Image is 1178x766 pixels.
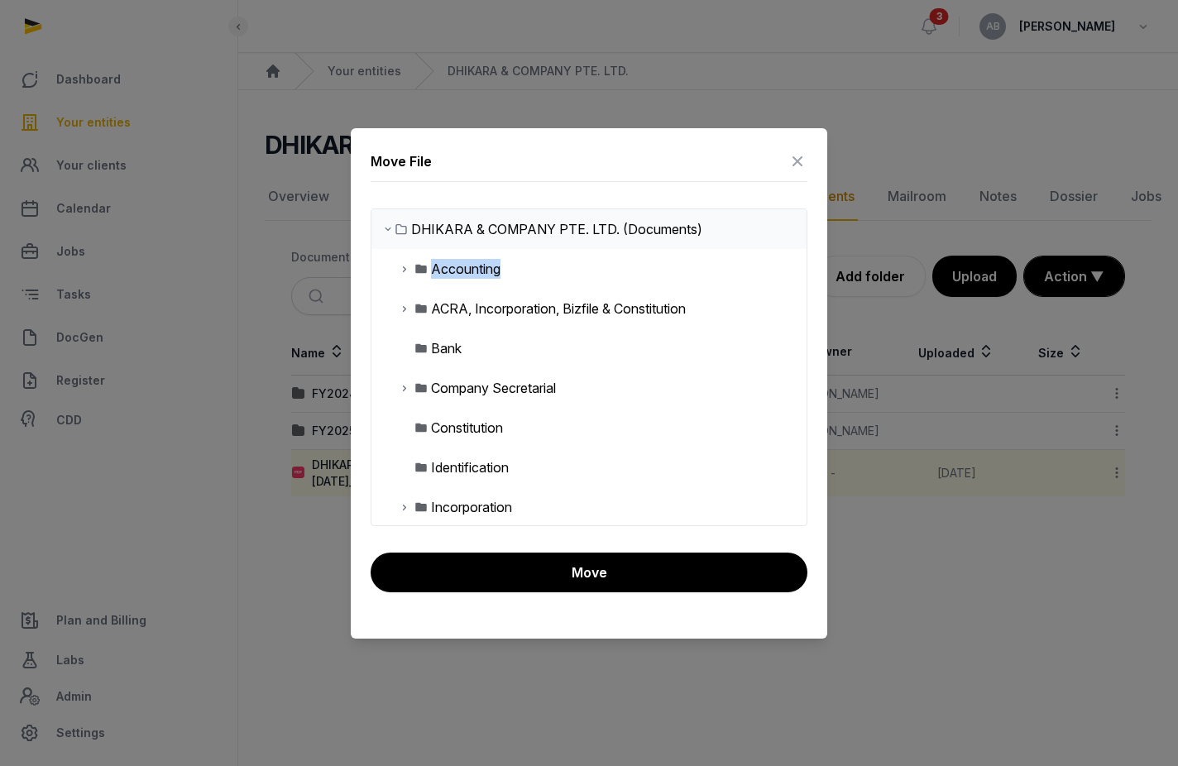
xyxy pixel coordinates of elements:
[431,299,686,318] div: ACRA, Incorporation, Bizfile & Constitution
[431,457,509,477] div: Identification
[431,497,512,517] div: Incorporation
[371,151,432,171] div: Move File
[371,553,807,592] button: Move
[411,219,702,239] div: DHIKARA & COMPANY PTE. LTD. (Documents)
[431,378,556,398] div: Company Secretarial
[431,338,462,358] div: Bank
[431,259,500,279] div: Accounting
[431,418,503,438] div: Constitution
